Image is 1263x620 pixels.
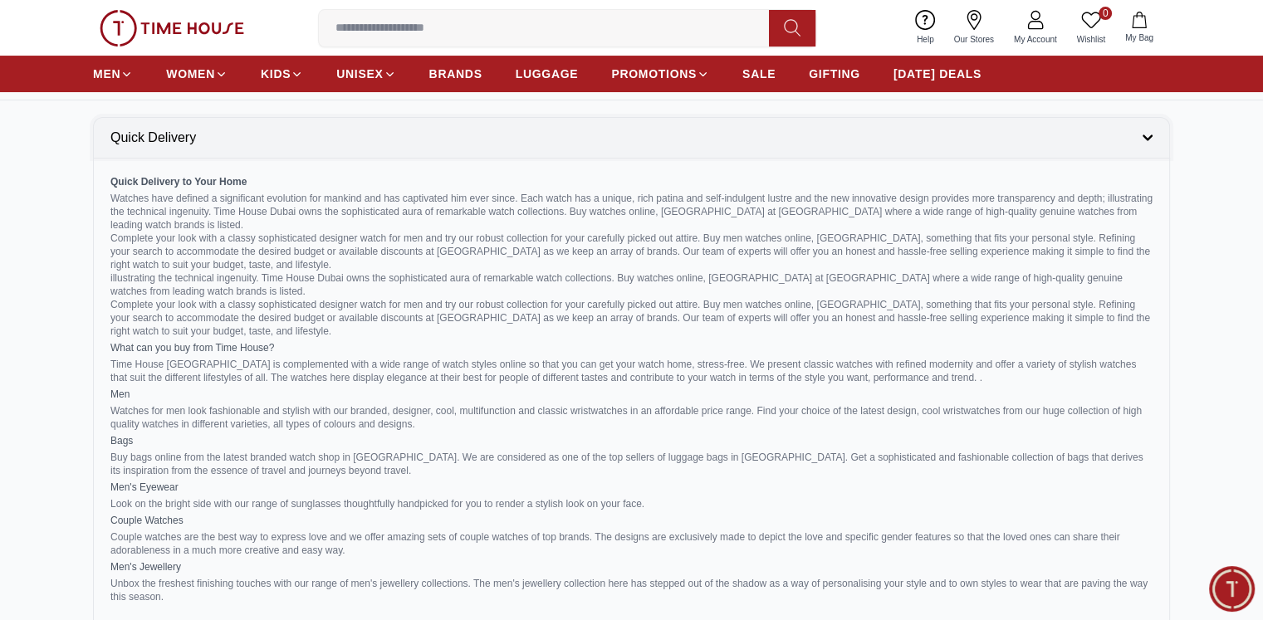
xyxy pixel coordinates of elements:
span: BRANDS [429,66,482,82]
span: GIFTING [809,66,860,82]
p: Unbox the freshest finishing touches with our range of men's jewellery collections. The men's jew... [110,577,1153,603]
a: Our Stores [944,7,1004,49]
p: Time House [GEOGRAPHIC_DATA] is complemented with a wide range of watch styles online so that you... [110,358,1153,384]
h2: Quick Delivery to Your Home [110,175,1153,188]
a: MEN [93,59,133,89]
div: Timehousecompany [21,143,311,206]
a: [DATE] DEALS [893,59,982,89]
div: Conversation [164,386,326,442]
a: UNISEX [336,59,395,89]
a: Help [907,7,944,49]
span: MEN [93,66,120,82]
img: ... [100,10,244,46]
img: Company logo [22,22,55,55]
span: PROMOTIONS [611,66,697,82]
a: 0Wishlist [1067,7,1115,49]
span: WOMEN [166,66,215,82]
div: Find your dream watch—experts ready to assist! [21,214,311,249]
span: Quick Delivery [110,128,196,148]
h2: What can you buy from Time House? [110,341,1153,354]
span: My Bag [1119,32,1160,44]
span: UNISEX [336,66,383,82]
div: Home [6,386,161,442]
p: Watches for men look fashionable and stylish with our branded, designer, cool, multifunction and ... [110,404,1153,431]
p: Watches have defined a significant evolution for mankind and has captivated him ever since. Each ... [110,192,1153,338]
a: LUGGAGE [516,59,579,89]
p: Buy bags online from the latest branded watch shop in [GEOGRAPHIC_DATA]. We are considered as one... [110,451,1153,477]
span: [DATE] DEALS [893,66,982,82]
span: KIDS [261,66,291,82]
span: Conversation [207,422,283,436]
p: Couple watches are the best way to express love and we offer amazing sets of couple watches of to... [110,530,1153,557]
button: Quick Delivery [93,117,1170,158]
div: Chat with us now [21,270,311,336]
span: 0 [1099,7,1112,20]
a: SALE [742,59,776,89]
span: Wishlist [1070,33,1112,46]
span: Help [910,33,941,46]
button: My Bag [1115,8,1163,47]
h2: Men [110,388,1153,401]
h2: Couple Watches [110,514,1153,527]
span: Chat with us now [77,292,282,314]
span: LUGGAGE [516,66,579,82]
h2: Bags [110,434,1153,447]
a: BRANDS [429,59,482,89]
span: SALE [742,66,776,82]
a: WOMEN [166,59,228,89]
h2: Men's Eyewear [110,481,1153,494]
span: My Account [1007,33,1064,46]
a: GIFTING [809,59,860,89]
p: Look on the bright side with our range of sunglasses thoughtfully handpicked for you to render a ... [110,497,1153,510]
div: Chat Widget [1209,566,1255,612]
a: KIDS [261,59,303,89]
h2: Men's Jewellery [110,560,1153,574]
span: Home [66,422,100,436]
a: PROMOTIONS [611,59,709,89]
span: Our Stores [947,33,1001,46]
